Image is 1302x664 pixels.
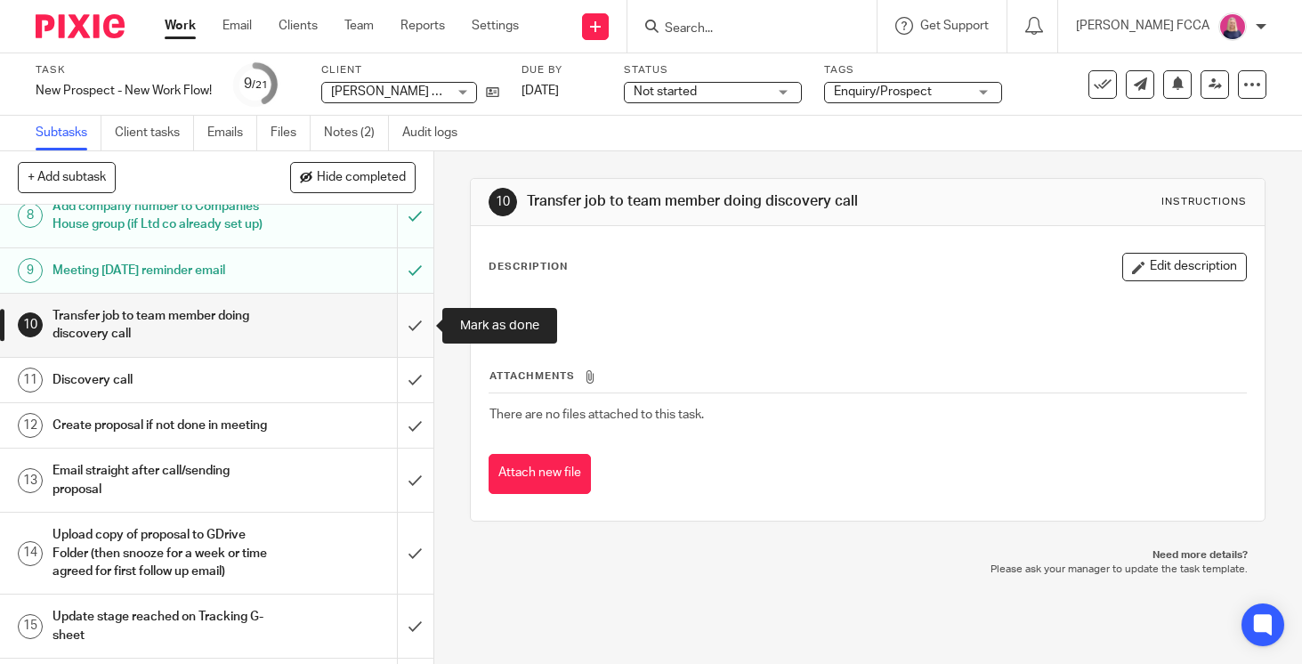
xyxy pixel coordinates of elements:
[279,17,318,35] a: Clients
[1218,12,1247,41] img: Cheryl%20Sharp%20FCCA.png
[472,17,519,35] a: Settings
[244,74,268,94] div: 9
[400,17,445,35] a: Reports
[18,258,43,283] div: 9
[271,116,311,150] a: Files
[165,17,196,35] a: Work
[36,116,101,150] a: Subtasks
[18,413,43,438] div: 12
[53,193,271,239] h1: Add company number to Companies House group (if Ltd co already set up)
[53,603,271,649] h1: Update stage reached on Tracking G-sheet
[18,541,43,566] div: 14
[18,312,43,337] div: 10
[920,20,989,32] span: Get Support
[36,63,212,77] label: Task
[222,17,252,35] a: Email
[488,563,1248,577] p: Please ask your manager to update the task template.
[527,192,906,211] h1: Transfer job to team member doing discovery call
[290,162,416,192] button: Hide completed
[402,116,471,150] a: Audit logs
[489,454,591,494] button: Attach new file
[522,63,602,77] label: Due by
[634,85,697,98] span: Not started
[115,116,194,150] a: Client tasks
[18,468,43,493] div: 13
[1122,253,1247,281] button: Edit description
[18,162,116,192] button: + Add subtask
[317,171,406,185] span: Hide completed
[663,21,823,37] input: Search
[321,63,499,77] label: Client
[18,203,43,228] div: 8
[18,368,43,393] div: 11
[18,614,43,639] div: 15
[522,85,559,97] span: [DATE]
[1076,17,1209,35] p: [PERSON_NAME] FCCA
[324,116,389,150] a: Notes (2)
[207,116,257,150] a: Emails
[53,522,271,585] h1: Upload copy of proposal to GDrive Folder (then snooze for a week or time agreed for first follow ...
[331,85,526,98] span: [PERSON_NAME] t/as Drift Vintage
[53,458,271,503] h1: Email straight after call/sending proposal
[489,260,568,274] p: Description
[53,303,271,348] h1: Transfer job to team member doing discovery call
[834,85,932,98] span: Enquiry/Prospect
[344,17,374,35] a: Team
[489,409,704,421] span: There are no files attached to this task.
[53,367,271,393] h1: Discovery call
[36,82,212,100] div: New Prospect - New Work Flow!
[489,188,517,216] div: 10
[53,257,271,284] h1: Meeting [DATE] reminder email
[488,548,1248,563] p: Need more details?
[1161,195,1247,209] div: Instructions
[489,371,575,381] span: Attachments
[36,14,125,38] img: Pixie
[252,80,268,90] small: /21
[824,63,1002,77] label: Tags
[53,412,271,439] h1: Create proposal if not done in meeting
[624,63,802,77] label: Status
